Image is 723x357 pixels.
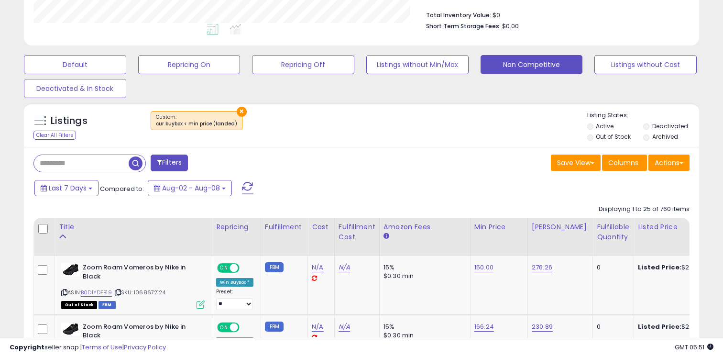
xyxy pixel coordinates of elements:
div: [PERSON_NAME] [532,222,589,232]
b: Zoom Roam Vomeros by Nike in Black [83,323,199,343]
button: Listings without Cost [594,55,697,74]
a: N/A [312,322,323,332]
a: 230.89 [532,322,553,332]
div: 0 [597,263,626,272]
small: FBM [265,262,284,272]
span: ON [218,264,230,272]
div: cur buybox < min price (landed) [156,121,237,127]
button: Repricing On [138,55,241,74]
span: Last 7 Days [49,183,87,193]
label: Archived [652,133,678,141]
button: Actions [648,155,690,171]
b: Listed Price: [638,263,681,272]
strong: Copyright [10,343,44,352]
div: $276.26 [638,263,717,272]
small: FBM [265,322,284,332]
a: N/A [339,263,350,272]
button: Listings without Min/Max [366,55,469,74]
span: All listings that are currently out of stock and unavailable for purchase on Amazon [61,301,97,309]
button: Default [24,55,126,74]
div: Displaying 1 to 25 of 760 items [599,205,690,214]
b: Short Term Storage Fees: [426,22,501,30]
button: Columns [602,155,647,171]
p: Listing States: [587,111,700,120]
button: Deactivated & In Stock [24,79,126,98]
div: Min Price [474,222,524,232]
span: Columns [608,158,638,167]
a: 150.00 [474,263,493,272]
div: 0 [597,323,626,331]
div: $0.30 min [383,272,463,280]
button: Non Competitive [481,55,583,74]
div: Repricing [216,222,257,232]
div: Title [59,222,208,232]
img: 3199BQgORBL._SL40_.jpg [61,323,80,335]
span: $0.00 [502,22,519,31]
b: Total Inventory Value: [426,11,491,19]
button: Save View [551,155,601,171]
span: ON [218,323,230,331]
a: N/A [339,322,350,332]
div: Cost [312,222,330,232]
button: Filters [151,155,188,171]
span: Aug-02 - Aug-08 [162,183,220,193]
li: $0 [426,9,682,20]
a: B0D1YDFB19 [81,289,112,297]
div: Fulfillment [265,222,304,232]
a: 166.24 [474,322,494,332]
a: 276.26 [532,263,552,272]
button: Aug-02 - Aug-08 [148,180,232,196]
div: Amazon Fees [383,222,466,232]
span: | SKU: 1068672124 [113,289,165,296]
a: N/A [312,263,323,272]
span: 2025-08-16 05:51 GMT [675,343,713,352]
label: Active [596,122,613,130]
button: Last 7 Days [34,180,99,196]
div: 15% [383,263,463,272]
button: Repricing Off [252,55,354,74]
button: × [237,107,247,117]
b: Listed Price: [638,322,681,331]
b: Zoom Roam Vomeros by Nike in Black [83,263,199,283]
a: Terms of Use [82,343,122,352]
label: Out of Stock [596,133,631,141]
span: OFF [238,323,253,331]
div: seller snap | | [10,343,166,352]
div: ASIN: [61,263,205,308]
img: 3199BQgORBL._SL40_.jpg [61,263,80,276]
h5: Listings [51,114,88,128]
span: FBM [99,301,116,309]
span: Custom: [156,113,237,128]
div: Win BuyBox * [216,278,253,287]
div: 15% [383,323,463,331]
div: Clear All Filters [33,131,76,140]
small: Amazon Fees. [383,232,389,241]
a: Privacy Policy [124,343,166,352]
div: Fulfillable Quantity [597,222,630,242]
span: Compared to: [100,184,144,193]
div: $230.89 [638,323,717,331]
div: Fulfillment Cost [339,222,375,242]
div: Preset: [216,289,253,310]
label: Deactivated [652,122,688,130]
span: OFF [238,264,253,272]
div: Listed Price [638,222,721,232]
